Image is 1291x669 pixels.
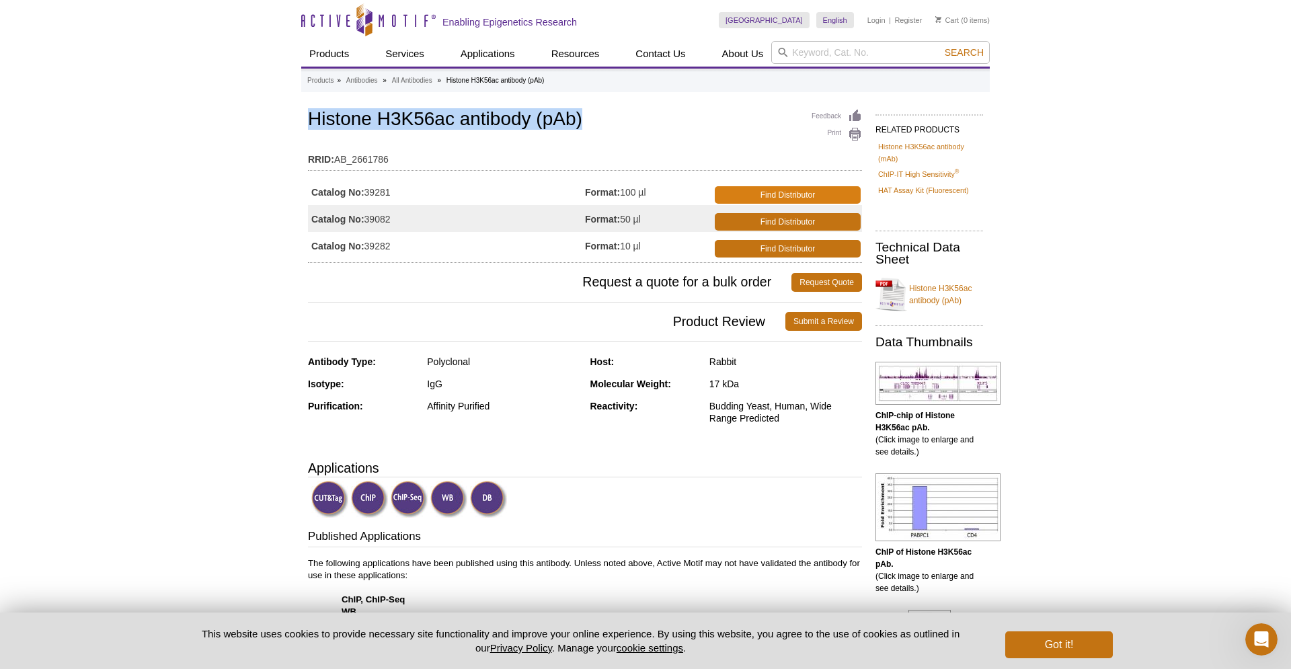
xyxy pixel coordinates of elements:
td: 100 µl [585,178,712,205]
a: Find Distributor [715,213,861,231]
a: Services [377,41,432,67]
a: Antibodies [346,75,378,87]
a: All Antibodies [392,75,432,87]
div: IgG [427,378,580,390]
strong: WB [342,606,356,617]
p: (Click image to enlarge and see details.) [875,409,983,458]
a: Applications [453,41,523,67]
h2: RELATED PRODUCTS [875,114,983,139]
a: Feedback [812,109,862,124]
strong: Purification: [308,401,363,411]
a: Find Distributor [715,240,861,258]
h2: Enabling Epigenetics Research [442,16,577,28]
b: ChIP-chip of Histone H3K56ac pAb. [875,411,955,432]
a: ChIP-IT High Sensitivity® [878,168,959,180]
img: CUT&Tag Validated [311,481,348,518]
div: Budding Yeast, Human, Wide Range Predicted [709,400,862,424]
strong: Catalog No: [311,186,364,198]
h2: Data Thumbnails [875,336,983,348]
li: » [437,77,441,84]
li: | [889,12,891,28]
strong: Antibody Type: [308,356,376,367]
a: About Us [714,41,772,67]
p: The following applications have been published using this antibody. Unless noted above, Active Mo... [308,557,862,654]
a: Products [301,41,357,67]
img: Histone H3K56ac antibody (pAb) tested by ChIP-chip. [875,362,1001,405]
strong: Host: [590,356,615,367]
li: » [337,77,341,84]
a: Request Quote [791,273,862,292]
span: Search [945,47,984,58]
p: This website uses cookies to provide necessary site functionality and improve your online experie... [178,627,983,655]
img: Your Cart [935,16,941,23]
button: Search [941,46,988,58]
h3: Applications [308,458,862,478]
a: Histone H3K56ac antibody (mAb) [878,141,980,165]
td: 39082 [308,205,585,232]
div: Polyclonal [427,356,580,368]
button: cookie settings [617,642,683,654]
iframe: Intercom live chat [1245,623,1278,656]
strong: Format: [585,213,620,225]
input: Keyword, Cat. No. [771,41,990,64]
a: HAT Assay Kit (Fluorescent) [878,184,969,196]
span: Product Review [308,312,785,331]
a: Contact Us [627,41,693,67]
li: » [383,77,387,84]
a: Submit a Review [785,312,862,331]
div: 17 kDa [709,378,862,390]
a: Cart [935,15,959,25]
a: Login [867,15,886,25]
div: Rabbit [709,356,862,368]
strong: ChIP, ChIP-Seq [342,594,405,604]
td: 50 µl [585,205,712,232]
img: ChIP Validated [351,481,388,518]
a: Privacy Policy [490,642,552,654]
td: 39281 [308,178,585,205]
span: Request a quote for a bulk order [308,273,791,292]
strong: Format: [585,240,620,252]
strong: Format: [585,186,620,198]
li: Histone H3K56ac antibody (pAb) [446,77,545,84]
h3: Published Applications [308,528,862,547]
b: ChIP of Histone H3K56ac pAb. [875,547,972,569]
a: Resources [543,41,608,67]
a: Find Distributor [715,186,861,204]
strong: Isotype: [308,379,344,389]
a: Register [894,15,922,25]
a: Histone H3K56ac antibody (pAb) [875,274,983,315]
li: (0 items) [935,12,990,28]
p: (Click image to enlarge and see details.) [875,546,983,594]
strong: Catalog No: [311,213,364,225]
td: AB_2661786 [308,145,862,167]
strong: Molecular Weight: [590,379,671,389]
a: Print [812,127,862,142]
img: Western Blot Validated [430,481,467,518]
strong: RRID: [308,153,334,165]
sup: ® [955,169,960,175]
h1: Histone H3K56ac antibody (pAb) [308,109,862,132]
strong: Reactivity: [590,401,638,411]
img: Dot Blot Validated [470,481,507,518]
td: 39282 [308,232,585,259]
a: Products [307,75,334,87]
a: English [816,12,854,28]
td: 10 µl [585,232,712,259]
a: [GEOGRAPHIC_DATA] [719,12,810,28]
h2: Technical Data Sheet [875,241,983,266]
img: Histone H3K56ac antibody (pAb) tested by ChIP. [875,473,1001,541]
div: Affinity Purified [427,400,580,412]
strong: Catalog No: [311,240,364,252]
button: Got it! [1005,631,1113,658]
img: ChIP-Seq Validated [391,481,428,518]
